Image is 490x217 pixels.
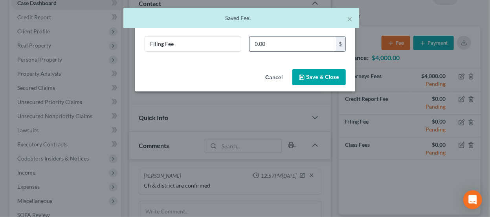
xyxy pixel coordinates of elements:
div: Saved Fee! [130,14,353,22]
button: Save & Close [292,69,346,86]
button: × [347,14,353,24]
input: Describe... [145,36,241,51]
button: Cancel [259,70,289,86]
div: Open Intercom Messenger [463,190,482,209]
div: $ [336,36,345,51]
input: 0.00 [250,36,336,51]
